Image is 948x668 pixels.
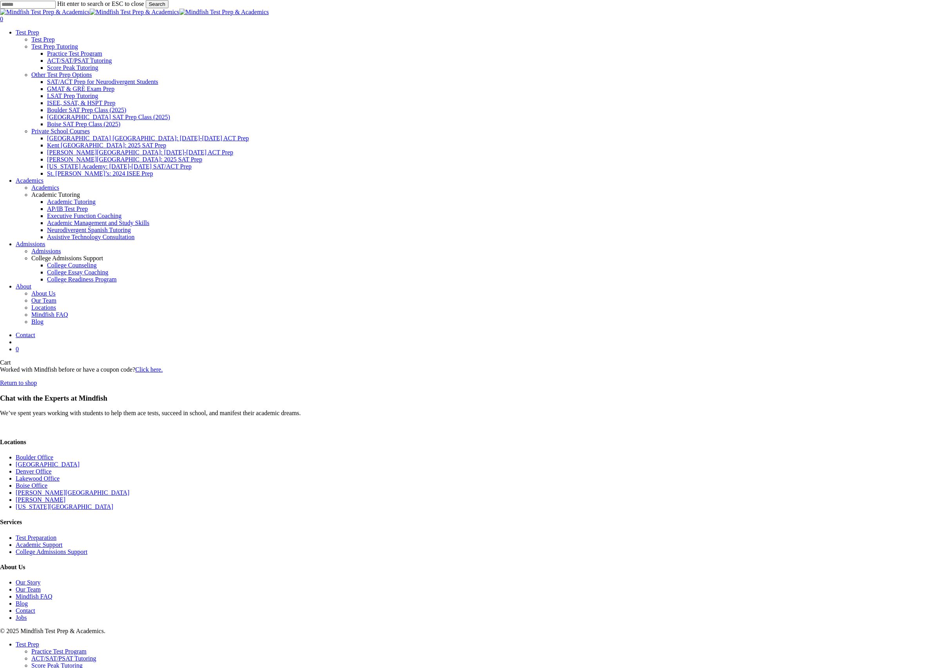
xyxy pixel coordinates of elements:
span: Contact [16,332,35,338]
a: Contact [16,607,35,614]
a: ACT/SAT/PSAT Tutoring [47,57,112,64]
span: Blog [31,318,43,325]
a: Other Test Prep Options [31,71,92,78]
a: Blog [31,318,948,325]
span: About Us [31,290,56,297]
a: [PERSON_NAME] [16,496,65,503]
a: Mindfish FAQ [31,311,948,318]
a: Lakewood Office [16,475,60,482]
a: Academic Support [16,541,63,548]
a: Mindfish FAQ [16,593,52,600]
a: Practice Test Program [47,50,102,57]
a: Click here. [135,366,163,373]
a: [US_STATE] Academy: [DATE]-[DATE] SAT/ACT Prep [47,163,192,170]
a: Boise SAT Prep Class (2025) [47,121,120,127]
span: Academic Tutoring [31,191,80,198]
a: [PERSON_NAME][GEOGRAPHIC_DATA]: 2025 SAT Prep [47,156,202,163]
a: College Counseling [47,262,97,269]
a: ISEE, SSAT, & HSPT Prep [47,100,116,106]
a: Boulder SAT Prep Class (2025) [47,107,126,113]
a: Practice Test Program [31,648,87,655]
a: Test Prep Tutoring [31,43,78,50]
a: Our Team [31,297,948,304]
span: Academics [31,184,59,191]
a: Blog [16,600,28,607]
span: 0 [16,346,19,352]
a: [GEOGRAPHIC_DATA] [16,461,80,468]
a: Denver Office [16,468,52,475]
a: Neurodivergent Spanish Tutoring [47,227,131,233]
span: Admissions [31,248,61,254]
span: Hit enter to search or ESC to close [57,0,144,7]
a: 0 [16,346,948,353]
a: College Readiness Program [47,276,117,283]
a: Kent [GEOGRAPHIC_DATA]: 2025 SAT Prep [47,142,166,149]
a: SAT/ACT Prep for Neurodivergent Students [47,78,158,85]
a: Our Team [16,586,41,593]
span: Score Peak Tutoring [47,64,98,71]
a: College Essay Coaching [47,269,108,276]
a: [PERSON_NAME][GEOGRAPHIC_DATA]: [DATE]-[DATE] ACT Prep [47,149,233,156]
a: [GEOGRAPHIC_DATA] [GEOGRAPHIC_DATA]: [DATE]-[DATE] ACT Prep [47,135,249,142]
a: Test Prep [16,641,39,648]
a: College Admissions Support [16,548,87,555]
img: Mindfish Test Prep & Academics [90,9,179,16]
a: [US_STATE][GEOGRAPHIC_DATA] [16,503,113,510]
span: College Admissions Support [31,255,103,261]
a: ACT/SAT/PSAT Tutoring [31,655,96,662]
span: Test Prep [31,36,55,43]
a: Executive Function Coaching [47,212,121,219]
a: GMAT & GRE Exam Prep [47,85,114,92]
a: Locations [31,304,948,311]
span: Locations [31,304,56,311]
a: Academics [31,184,948,191]
span: Our Team [31,297,56,304]
a: Admissions [16,241,45,247]
a: Our Story [16,579,41,586]
a: Academic Tutoring [47,198,96,205]
a: Test Prep [16,29,39,36]
a: Private School Courses [31,128,90,134]
a: AP/IB Test Prep [47,205,88,212]
a: About [16,283,31,290]
a: Test Prep [31,36,948,43]
a: St. [PERSON_NAME]’s: 2024 ISEE Prep [47,170,153,177]
a: Boise Office [16,482,47,489]
img: Mindfish Test Prep & Academics [179,9,269,16]
a: Assistive Technology Consultation [47,234,134,240]
a: LSAT Prep Tutoring [47,93,98,99]
a: Academics [16,177,43,184]
a: Test Preparation [16,534,56,541]
a: Academic Management and Study Skills [47,220,149,226]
